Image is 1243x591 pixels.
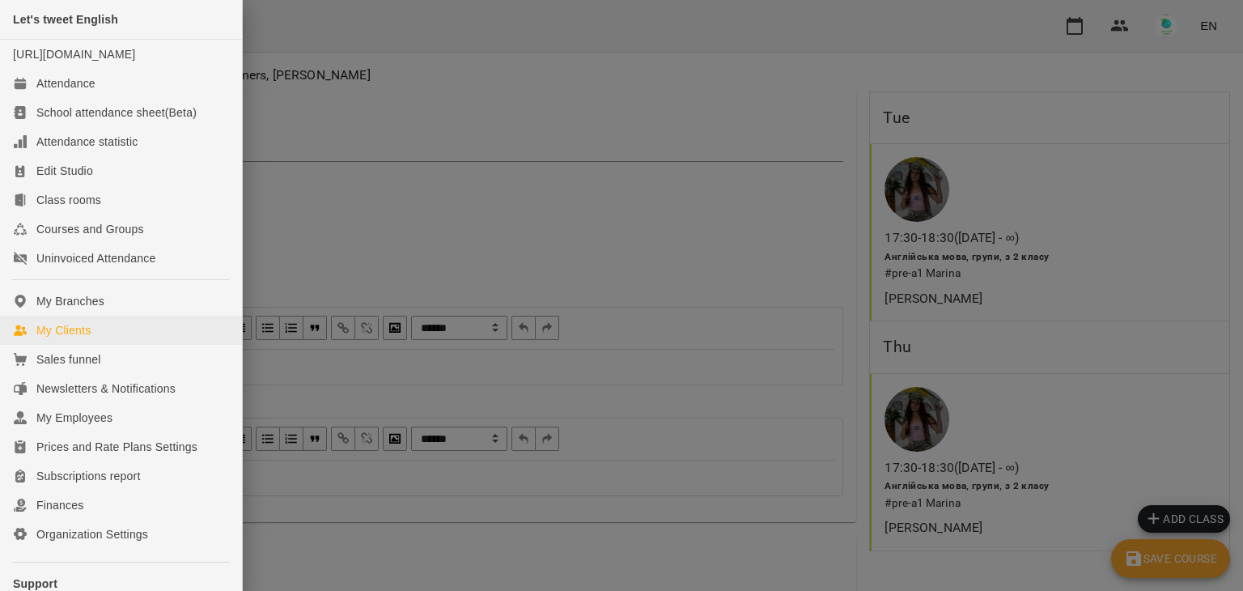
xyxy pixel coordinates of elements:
[36,410,112,426] div: My Employees
[36,293,104,309] div: My Branches
[36,351,100,368] div: Sales funnel
[36,439,197,455] div: Prices and Rate Plans Settings
[36,497,83,513] div: Finances
[36,322,91,338] div: My Clients
[36,75,95,91] div: Attendance
[36,526,148,542] div: Organization Settings
[36,221,144,237] div: Courses and Groups
[36,104,197,121] div: School attendance sheet(Beta)
[36,134,138,150] div: Attendance statistic
[36,381,176,397] div: Newsletters & Notifications
[36,192,101,208] div: Class rooms
[36,468,141,484] div: Subscriptions report
[13,48,135,61] a: [URL][DOMAIN_NAME]
[36,163,93,179] div: Edit Studio
[36,250,155,266] div: Uninvoiced Attendance
[13,13,118,26] span: Let's tweet English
